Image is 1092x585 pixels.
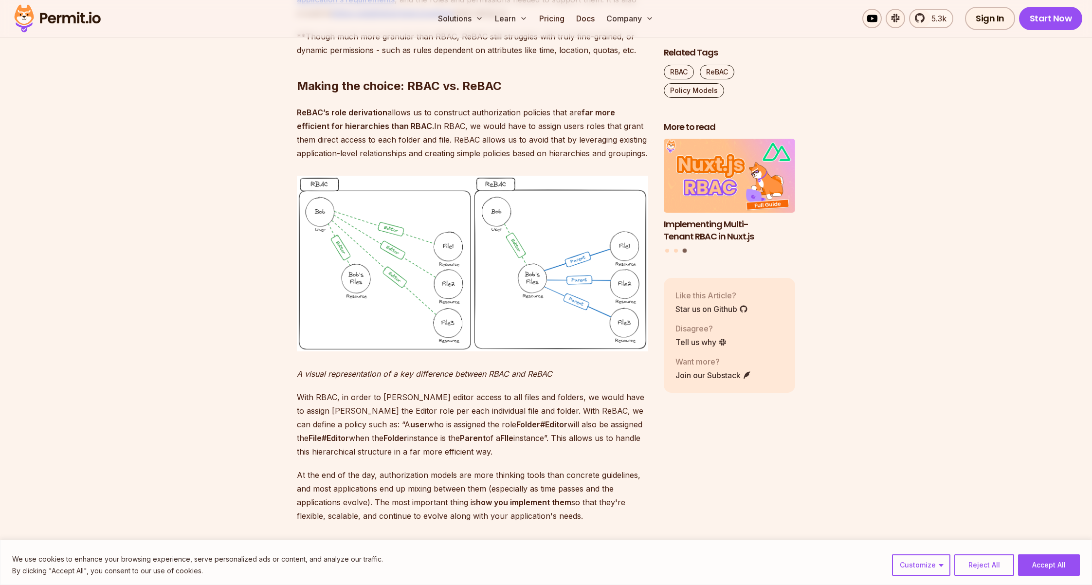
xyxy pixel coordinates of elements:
button: Reject All [954,554,1014,576]
a: Sign In [965,7,1015,30]
div: Posts [664,139,795,255]
a: 5.3k [909,9,953,28]
h3: Implementing Multi-Tenant RBAC in Nuxt.js [664,219,795,243]
button: Go to slide 1 [665,249,669,253]
p: Though much more granular than RBAC, ReBAC still struggles with truly fine-grained, or dynamic pe... [297,30,648,57]
img: pasted image 0 (2).png [297,176,648,351]
p: At the end of the day, authorization models are more thinking tools than concrete guidelines, and... [297,468,648,523]
span: 5.3k [926,13,946,24]
button: Go to slide 3 [682,249,687,253]
a: Policy Models [664,83,724,98]
button: Accept All [1018,554,1080,576]
strong: Parent [460,433,486,443]
button: Learn [491,9,531,28]
a: Docs [572,9,599,28]
p: With RBAC, in order to [PERSON_NAME] editor access to all files and folders, we would have to ass... [297,390,648,458]
em: A visual representation of a key difference between RBAC and ReBAC [297,369,552,379]
h2: More to read [664,121,795,133]
a: Implementing Multi-Tenant RBAC in Nuxt.jsImplementing Multi-Tenant RBAC in Nuxt.js [664,139,795,243]
a: Join our Substack [675,369,751,381]
img: Permit logo [10,2,105,35]
h2: Making the choice: RBAC vs. ReBAC [297,39,648,94]
p: Like this Article? [675,290,748,301]
a: Start Now [1019,7,1083,30]
strong: Folder#Editor [516,420,567,429]
h2: Flexible, Scalable Implementation [297,505,648,560]
p: We use cookies to enhance your browsing experience, serve personalized ads or content, and analyz... [12,553,383,565]
a: Tell us why [675,336,727,348]
button: Customize [892,554,950,576]
p: Want more? [675,356,751,367]
p: allows us to construct authorization policies that are In RBAC, we would have to assign users rol... [297,106,648,160]
strong: FIle [500,433,513,443]
a: Pricing [535,9,568,28]
strong: Folder [383,433,407,443]
strong: File#Editor [309,433,349,443]
a: Star us on Github [675,303,748,315]
h2: Related Tags [664,47,795,59]
button: Company [602,9,657,28]
li: 3 of 3 [664,139,795,243]
p: Disagree? [675,323,727,334]
strong: ReBAC’s role derivation [297,108,387,117]
strong: user [410,420,428,429]
strong: how you implement them [476,497,571,507]
a: RBAC [664,65,694,79]
a: ReBAC [700,65,734,79]
img: Implementing Multi-Tenant RBAC in Nuxt.js [664,139,795,213]
p: By clicking "Accept All", you consent to our use of cookies. [12,565,383,577]
button: Go to slide 2 [674,249,678,253]
button: Solutions [434,9,487,28]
